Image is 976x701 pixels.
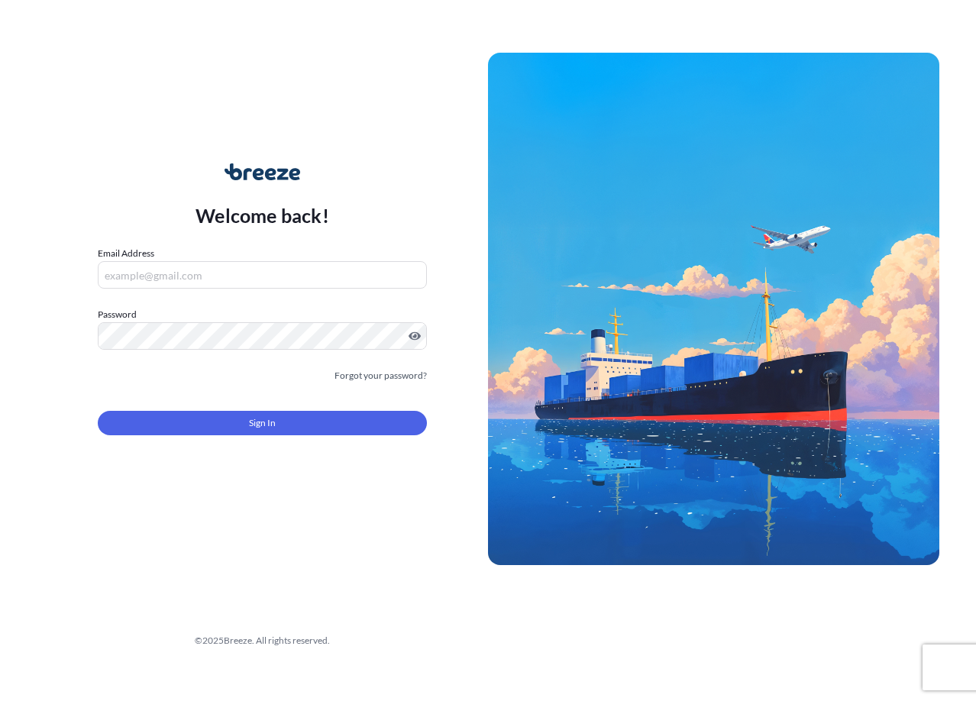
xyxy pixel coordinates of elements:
label: Email Address [98,246,154,261]
span: Sign In [249,415,276,431]
button: Show password [409,330,421,342]
a: Forgot your password? [334,368,427,383]
img: Ship illustration [488,53,939,566]
label: Password [98,307,427,322]
button: Sign In [98,411,427,435]
p: Welcome back! [196,203,329,228]
input: example@gmail.com [98,261,427,289]
div: © 2025 Breeze. All rights reserved. [37,633,488,648]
